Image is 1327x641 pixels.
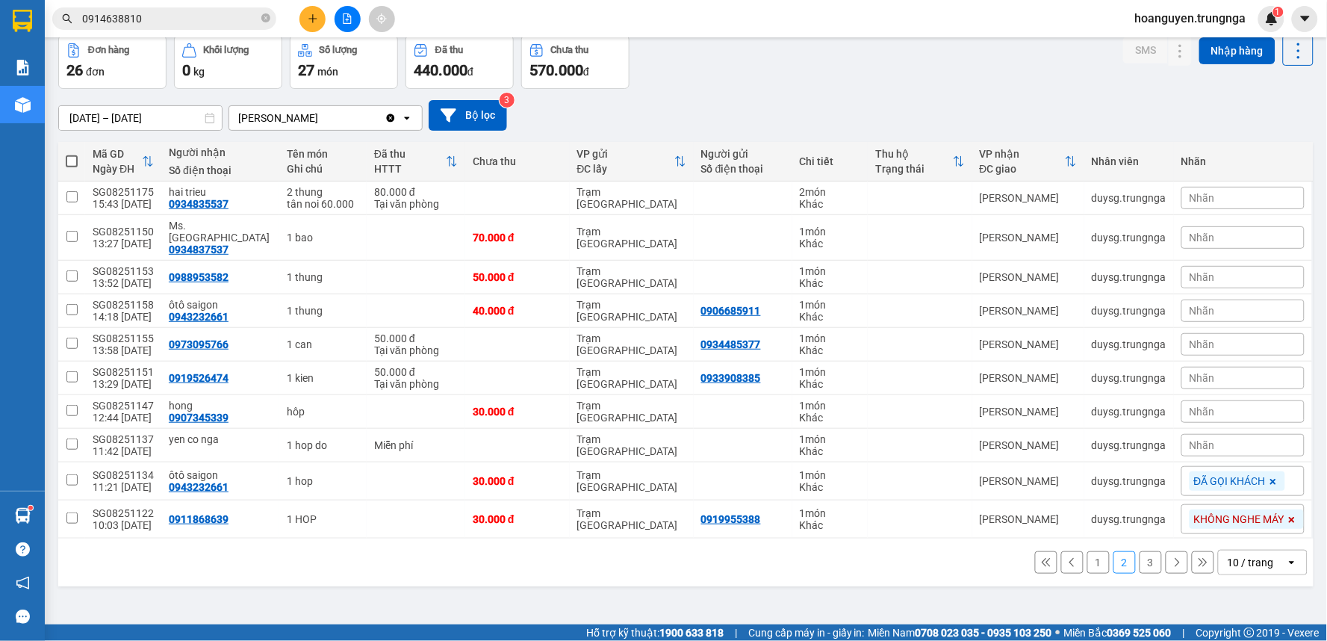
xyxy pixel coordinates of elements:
span: aim [376,13,387,24]
div: 50.000 đ [374,332,458,344]
div: 1 món [800,469,860,481]
div: VP gửi [577,148,674,160]
div: hôp [287,406,359,418]
strong: 1900 633 818 [659,627,724,639]
div: 1 món [800,400,860,412]
div: VP nhận [980,148,1065,160]
button: aim [369,6,395,32]
div: 1 món [800,366,860,378]
div: 1 hop [287,475,359,487]
span: KHÔNG NGHE MÁY [1194,513,1284,526]
span: notification [16,576,30,590]
div: [PERSON_NAME] [980,232,1077,244]
div: Khác [800,378,860,390]
div: Nhãn [1181,155,1305,167]
div: Trạm [GEOGRAPHIC_DATA] [577,433,686,457]
button: 2 [1113,551,1136,574]
div: 0906685911 [701,305,761,317]
div: 50.000 đ [473,271,562,283]
sup: 1 [1273,7,1284,17]
div: Khác [800,238,860,250]
div: 30.000 đ [473,475,562,487]
div: 1 hop do [287,439,359,451]
span: Nhãn [1190,305,1215,317]
div: 12:44 [DATE] [93,412,154,424]
button: SMS [1123,37,1168,64]
span: 27 [298,61,314,79]
div: Tại văn phòng [374,378,458,390]
div: 1 món [800,433,860,445]
div: 2 món [800,186,860,198]
div: Trạm [GEOGRAPHIC_DATA] [577,332,686,356]
div: 1 món [800,299,860,311]
span: 1 [1275,7,1281,17]
div: 13:52 [DATE] [93,277,154,289]
div: 1 kien [287,372,359,384]
span: message [16,610,30,624]
th: Toggle SortBy [85,142,161,182]
div: 11:42 [DATE] [93,445,154,457]
div: 0934837537 [169,244,229,256]
div: ôtô saigon [169,469,272,481]
div: duysg.trungnga [1092,475,1166,487]
div: 30.000 đ [473,406,562,418]
span: plus [308,13,318,24]
div: SG08251122 [93,507,154,519]
div: 0988953582 [169,271,229,283]
div: Ngày ĐH [93,163,142,175]
div: 0907345339 [169,412,229,424]
div: 13:27 [DATE] [93,238,154,250]
div: SG08251175 [93,186,154,198]
span: Nhãn [1190,372,1215,384]
div: Trạm [GEOGRAPHIC_DATA] [577,299,686,323]
div: 10 / trang [1228,555,1274,570]
th: Toggle SortBy [868,142,972,182]
button: 1 [1087,551,1110,574]
div: Khối lượng [204,45,249,55]
div: Trạm [GEOGRAPHIC_DATA] [577,265,686,289]
div: 70.000 đ [473,232,562,244]
div: [PERSON_NAME] [980,475,1077,487]
div: duysg.trungnga [1092,338,1166,350]
span: search [62,13,72,24]
div: 40.000 đ [473,305,562,317]
div: Trạm [GEOGRAPHIC_DATA] [577,507,686,531]
span: copyright [1244,628,1255,638]
div: 0934485377 [701,338,761,350]
svg: Clear value [385,112,397,124]
button: Đã thu440.000đ [405,35,514,89]
button: plus [299,6,326,32]
div: Tên món [287,148,359,160]
button: Khối lượng0kg [174,35,282,89]
button: Số lượng27món [290,35,398,89]
span: | [735,625,737,641]
div: Khác [800,277,860,289]
span: đ [467,66,473,78]
div: Tại văn phòng [374,198,458,210]
div: [PERSON_NAME] [980,513,1077,525]
button: 3 [1140,551,1162,574]
div: Đơn hàng [88,45,129,55]
span: ⚪️ [1056,630,1060,636]
div: 0943232661 [169,481,229,493]
div: 14:18 [DATE] [93,311,154,323]
div: 13:29 [DATE] [93,378,154,390]
div: Trạm [GEOGRAPHIC_DATA] [577,226,686,250]
div: SG08251151 [93,366,154,378]
div: [PERSON_NAME] [980,338,1077,350]
span: | [1183,625,1185,641]
div: 11:21 [DATE] [93,481,154,493]
span: close-circle [261,13,270,22]
div: 0919955388 [701,513,761,525]
span: Nhãn [1190,232,1215,244]
span: 26 [66,61,83,79]
div: 1 thung [287,305,359,317]
div: [PERSON_NAME] [980,192,1077,204]
div: Khác [800,344,860,356]
input: Tìm tên, số ĐT hoặc mã đơn [82,10,258,27]
span: đ [583,66,589,78]
div: Khác [800,198,860,210]
div: [PERSON_NAME] [980,372,1077,384]
div: Khác [800,311,860,323]
div: SG08251153 [93,265,154,277]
